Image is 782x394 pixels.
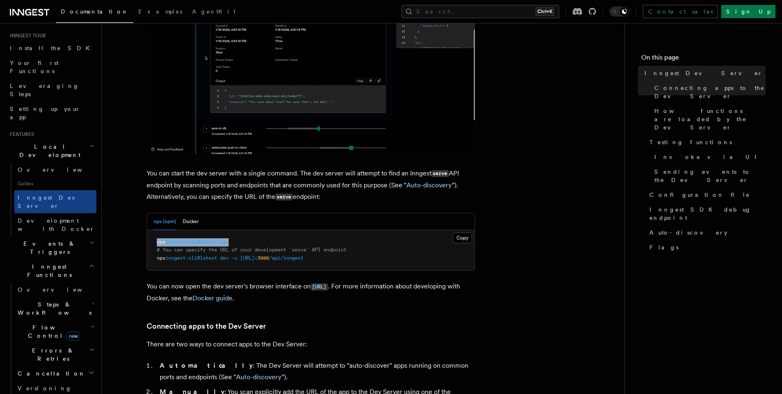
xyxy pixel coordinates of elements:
[649,138,732,146] span: Testing functions
[610,7,629,16] button: Toggle dark mode
[14,213,96,236] a: Development with Docker
[14,162,96,177] a: Overview
[157,360,475,383] li: : The Dev Server will attempt to "auto-discover" apps running on common ports and endpoints (See ...
[453,233,472,243] button: Copy
[646,202,766,225] a: Inngest SDK debug endpoint
[654,168,766,184] span: Sending events to the Dev Server
[14,190,96,213] a: Inngest Dev Server
[311,282,328,290] a: [URL]
[643,5,718,18] a: Contact sales
[406,181,452,189] a: Auto-discovery
[165,239,217,245] span: inngest-cli@latest
[7,263,89,279] span: Inngest Functions
[649,205,766,222] span: Inngest SDK debug endpoint
[7,139,96,162] button: Local Development
[18,166,102,173] span: Overview
[240,255,257,261] span: [URL]:
[157,255,165,261] span: npx
[10,45,95,51] span: Install the SDK
[10,106,80,120] span: Setting up your app
[193,294,232,302] a: Docker guide
[61,8,128,15] span: Documentation
[646,187,766,202] a: Configuration file
[654,107,766,131] span: How functions are loaded by the Dev Server
[651,164,766,187] a: Sending events to the Dev Server
[651,81,766,104] a: Connecting apps to the Dev Server
[7,162,96,236] div: Local Development
[192,8,236,15] span: AgentKit
[14,366,96,381] button: Cancellation
[183,213,199,230] button: Docker
[654,84,766,100] span: Connecting apps to the Dev Server
[236,373,282,381] a: Auto-discovery
[147,339,475,350] p: There are two ways to connect apps to the Dev Server:
[7,236,96,259] button: Events & Triggers
[7,240,89,256] span: Events & Triggers
[14,320,96,343] button: Flow Controlnew
[165,255,217,261] span: inngest-cli@latest
[14,300,92,317] span: Steps & Workflows
[14,346,89,363] span: Errors & Retries
[275,194,293,200] code: serve
[18,194,88,209] span: Inngest Dev Server
[649,228,727,237] span: Auto-discovery
[220,255,229,261] span: dev
[431,170,449,177] code: serve
[14,343,96,366] button: Errors & Retries
[138,8,182,15] span: Examples
[7,41,96,55] a: Install the SDK
[651,104,766,135] a: How functions are loaded by the Dev Server
[311,283,328,290] code: [URL]
[646,225,766,240] a: Auto-discovery
[7,78,96,101] a: Leveraging Steps
[232,255,237,261] span: -u
[654,153,764,161] span: Invoke via UI
[7,143,89,159] span: Local Development
[10,83,79,97] span: Leveraging Steps
[14,297,96,320] button: Steps & Workflows
[147,281,475,304] p: You can now open the dev server's browser interface on . For more information about developing wi...
[646,240,766,255] a: Flags
[18,385,72,392] span: Versioning
[67,332,80,341] span: new
[157,247,346,253] span: # You can specify the URL of your development `serve` API endpoint
[56,2,133,23] a: Documentation
[536,7,554,16] kbd: Ctrl+K
[721,5,775,18] a: Sign Up
[14,282,96,297] a: Overview
[160,362,253,369] strong: Automatically
[187,2,241,22] a: AgentKit
[7,32,46,39] span: Inngest tour
[157,239,165,245] span: npx
[18,217,95,232] span: Development with Docker
[14,177,96,190] span: Guides
[646,135,766,150] a: Testing functions
[7,259,96,282] button: Inngest Functions
[649,243,679,251] span: Flags
[14,369,85,378] span: Cancellation
[641,53,766,66] h4: On this page
[18,286,102,293] span: Overview
[644,69,763,77] span: Inngest Dev Server
[154,213,176,230] button: npx (npm)
[147,320,266,332] a: Connecting apps to the Dev Server
[651,150,766,164] a: Invoke via UI
[269,255,303,261] span: /api/inngest
[7,131,34,138] span: Features
[7,101,96,124] a: Setting up your app
[133,2,187,22] a: Examples
[10,60,59,74] span: Your first Functions
[147,168,475,203] p: You can start the dev server with a single command. The dev server will attempt to find an Innges...
[641,66,766,81] a: Inngest Dev Server
[14,323,90,340] span: Flow Control
[7,55,96,78] a: Your first Functions
[401,5,559,18] button: Search...Ctrl+K
[649,191,750,199] span: Configuration file
[257,255,269,261] span: 3000
[220,239,229,245] span: dev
